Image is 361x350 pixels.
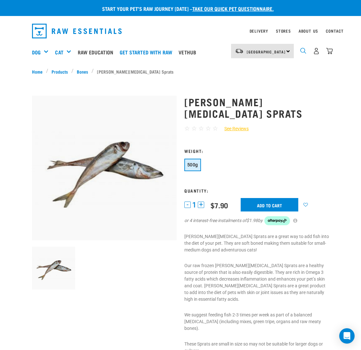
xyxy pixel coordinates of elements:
button: + [198,202,204,208]
a: Vethub [177,39,201,65]
img: home-icon@2x.png [326,48,333,54]
a: Products [48,68,71,75]
a: Raw Education [76,39,118,65]
a: Dog [32,48,41,56]
img: Afterpay [264,216,290,225]
a: Bones [74,68,92,75]
span: ☆ [205,125,211,132]
span: 1 [192,202,196,208]
nav: breadcrumbs [32,68,329,75]
span: ☆ [191,125,197,132]
div: $7.90 [211,201,228,209]
button: 500g [184,159,201,171]
img: home-icon-1@2x.png [300,48,306,54]
span: [GEOGRAPHIC_DATA] [247,51,285,53]
button: - [184,202,191,208]
a: Cat [55,48,63,56]
div: Open Intercom Messenger [339,328,355,344]
a: Contact [326,30,344,32]
span: ☆ [213,125,218,132]
input: Add to cart [241,198,298,211]
a: About Us [299,30,318,32]
img: Jack Mackarel Sparts Raw Fish For Dogs [32,96,177,240]
nav: dropdown navigation [27,21,334,41]
h3: Quantity: [184,188,329,193]
p: We suggest feeding fish 2-3 times per week as part of a balanced [MEDICAL_DATA] (including mixes,... [184,312,329,332]
p: Our raw frozen [PERSON_NAME][MEDICAL_DATA] Sprats are a healthy source of protein that is also ea... [184,262,329,303]
span: ☆ [198,125,204,132]
div: or 4 interest-free instalments of by [184,216,329,225]
h1: [PERSON_NAME][MEDICAL_DATA] Sprats [184,96,329,119]
img: Raw Essentials Logo [32,24,122,38]
a: Get started with Raw [118,39,177,65]
span: $1.98 [246,217,258,224]
span: 500g [187,162,198,167]
h3: Weight: [184,148,329,153]
a: take our quick pet questionnaire. [192,7,274,10]
a: Stores [276,30,291,32]
span: ☆ [184,125,190,132]
img: user.png [313,48,320,54]
a: Delivery [250,30,268,32]
a: Home [32,68,46,75]
p: [PERSON_NAME][MEDICAL_DATA] Sprats are a great way to add fish into the diet of your pet. They ar... [184,233,329,253]
img: van-moving.png [235,48,244,54]
a: See Reviews [218,125,249,132]
img: Jack Mackarel Sparts Raw Fish For Dogs [32,247,75,290]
